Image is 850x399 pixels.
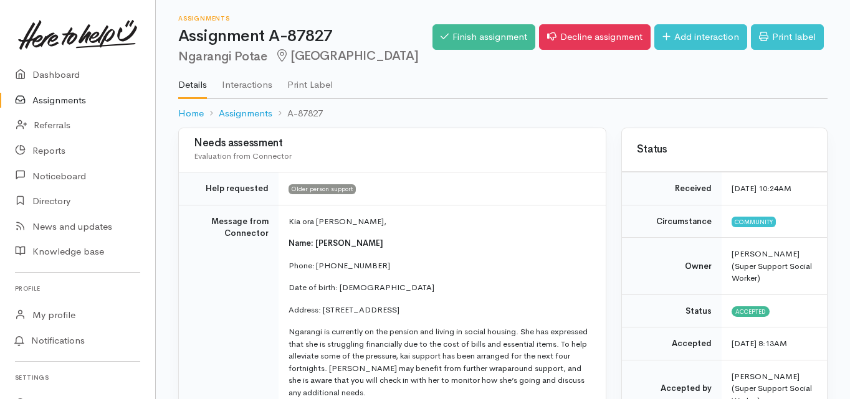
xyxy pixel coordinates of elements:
[287,63,333,98] a: Print Label
[178,99,828,128] nav: breadcrumb
[654,24,747,50] a: Add interaction
[274,48,418,63] span: [GEOGRAPHIC_DATA]
[289,238,383,248] span: Name: [PERSON_NAME]
[178,27,432,45] h1: Assignment A-87827
[178,63,207,99] a: Details
[732,248,812,283] span: [PERSON_NAME] (Super Support Social Worker)
[272,106,323,121] li: A-87827
[219,106,272,121] a: Assignments
[289,304,591,316] p: Address: [STREET_ADDRESS]
[289,326,591,398] p: Ngarangi is currently on the pension and living in social housing. She has expressed that she is ...
[222,63,272,98] a: Interactions
[622,205,722,238] td: Circumstance
[289,281,591,294] p: Date of birth: [DEMOGRAPHIC_DATA]
[732,217,776,227] span: Community
[178,106,204,121] a: Home
[289,260,591,272] p: Phone: [PHONE_NUMBER]
[539,24,651,50] a: Decline assignment
[732,338,787,349] time: [DATE] 8:13AM
[622,294,722,327] td: Status
[751,24,824,50] a: Print label
[732,306,770,316] span: Accepted
[194,138,591,149] h3: Needs assessment
[432,24,535,50] a: Finish assignment
[178,49,432,63] h2: Ngarangi Potae
[289,215,591,228] p: Kia ora [PERSON_NAME],
[622,327,722,360] td: Accepted
[732,183,791,194] time: [DATE] 10:24AM
[15,280,140,297] h6: Profile
[622,172,722,205] td: Received
[194,151,292,161] span: Evaluation from Connector
[15,369,140,386] h6: Settings
[637,144,812,156] h3: Status
[179,172,279,205] td: Help requested
[178,15,432,22] h6: Assignments
[622,238,722,295] td: Owner
[289,184,356,194] span: Older person support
